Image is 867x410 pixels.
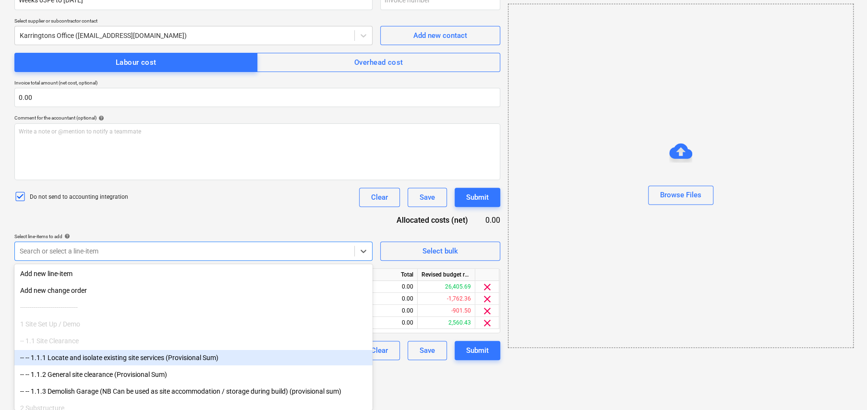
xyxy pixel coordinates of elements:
div: -- -- 1.1.2 General site clearance (Provisional Sum) [14,367,373,382]
div: -- -- 1.1.3 Demolish Garage (NB Can be used as site accommodation / storage during build) (provis... [14,384,373,399]
div: 0.00 [360,293,418,305]
div: Add new contact [413,29,467,42]
div: Save [420,344,435,357]
div: Add new change order [14,283,373,298]
span: clear [482,305,493,317]
div: Select bulk [422,245,458,257]
button: Clear [359,188,400,207]
button: Submit [455,341,500,360]
div: 0.00 [360,305,418,317]
span: clear [482,317,493,329]
span: clear [482,281,493,293]
div: -- 1.1 Site Clearance [14,333,373,349]
div: Add new line-item [14,266,373,281]
div: Submit [466,191,489,204]
div: Overhead cost [354,56,403,69]
p: Do not send to accounting integration [30,193,128,201]
p: Select supplier or subcontractor contact [14,18,373,26]
div: -- -- 1.1.1 Locate and isolate existing site services (Provisional Sum) [14,350,373,365]
div: 1 Site Set Up / Demo [14,316,373,332]
div: Revised budget remaining [418,269,475,281]
span: clear [482,293,493,305]
button: Clear [359,341,400,360]
button: Save [408,188,447,207]
div: ------------------------------ [14,300,373,315]
button: Submit [455,188,500,207]
div: Comment for the accountant (optional) [14,115,500,121]
button: Overhead cost [257,53,500,72]
div: Clear [371,191,388,204]
div: 0.00 [360,281,418,293]
div: 0.00 [360,317,418,329]
div: 26,405.69 [418,281,475,293]
input: Invoice total amount (net cost, optional) [14,88,500,107]
div: Labour cost [116,56,157,69]
button: Browse Files [648,185,713,205]
span: help [62,233,70,239]
div: Browse Files [508,4,854,348]
div: Clear [371,344,388,357]
div: Select line-items to add [14,233,373,240]
iframe: Chat Widget [819,364,867,410]
div: 2,560.43 [418,317,475,329]
button: Add new contact [380,26,500,45]
div: Allocated costs (net) [375,215,483,226]
div: 0.00 [483,215,500,226]
span: help [96,115,104,121]
button: Save [408,341,447,360]
div: -1,762.36 [418,293,475,305]
div: Save [420,191,435,204]
div: -901.50 [418,305,475,317]
button: Labour cost [14,53,257,72]
p: Invoice total amount (net cost, optional) [14,80,500,88]
button: Select bulk [380,241,500,261]
div: Browse Files [660,189,701,201]
div: Submit [466,344,489,357]
div: Total [360,269,418,281]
